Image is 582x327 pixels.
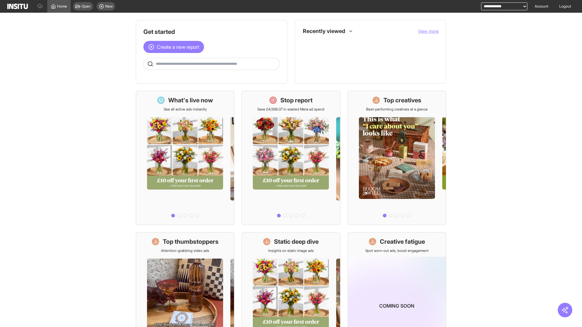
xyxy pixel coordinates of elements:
img: Logo [7,4,28,9]
h1: Stop report [280,96,313,104]
span: Home [57,4,67,9]
h1: Top creatives [383,96,421,104]
a: Top creativesBest-performing creatives at a glance [348,91,446,225]
span: Open [82,4,91,9]
p: See all active ads instantly [164,107,207,112]
span: New [105,4,113,9]
p: Save £4,568.07 in wasted Meta ad spend [257,107,324,112]
h1: Top thumbstoppers [163,237,219,246]
p: Attention-grabbing video ads [161,248,209,253]
h1: What's live now [168,96,213,104]
h1: Get started [143,28,280,36]
p: Insights on static image ads [268,248,314,253]
a: Stop reportSave £4,568.07 in wasted Meta ad spend [242,91,340,225]
button: View more [418,28,439,34]
span: Create a new report [157,43,199,51]
a: What's live nowSee all active ads instantly [136,91,234,225]
button: Create a new report [143,41,204,53]
h1: Static deep dive [274,237,319,246]
p: Best-performing creatives at a glance [366,107,428,112]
